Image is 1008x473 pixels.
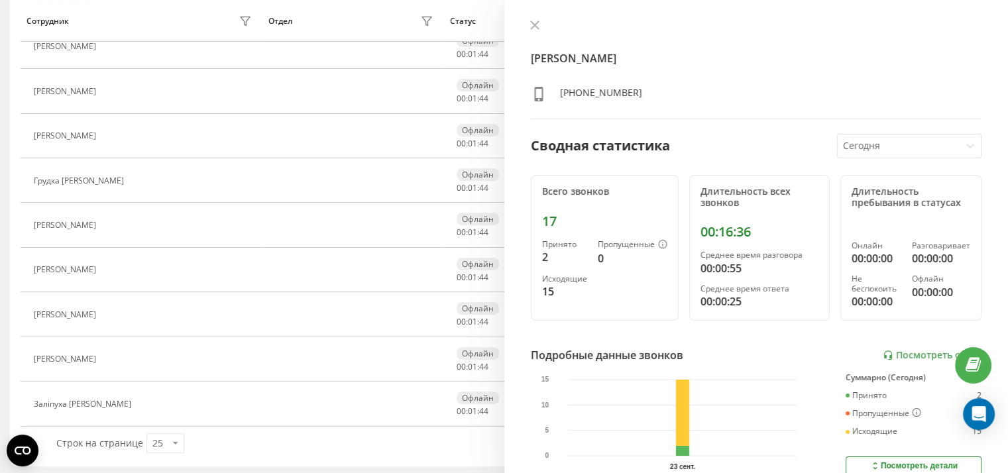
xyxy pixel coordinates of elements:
span: 00 [457,272,466,283]
span: 00 [457,227,466,238]
div: 00:16:36 [700,224,819,240]
div: Не беспокоить [852,274,901,293]
div: Отдел [268,17,292,26]
div: Подробные данные звонков [531,347,683,363]
div: : : [457,362,488,372]
div: 00:00:00 [912,284,970,300]
div: Исходящие [846,427,897,436]
span: 01 [468,138,477,149]
div: 00:00:00 [912,250,970,266]
div: 15 [542,284,587,299]
div: Офлайн [912,274,970,284]
span: 01 [468,93,477,104]
div: Сводная статистика [531,136,670,156]
div: Исходящие [542,274,587,284]
div: : : [457,184,488,193]
div: Заліпуха [PERSON_NAME] [34,399,135,409]
div: Офлайн [457,392,499,404]
div: [PERSON_NAME] [34,310,99,319]
text: 0 [545,452,549,459]
button: Open CMP widget [7,435,38,466]
div: Среднее время ответа [700,284,819,293]
div: 00:00:55 [700,260,819,276]
div: Всего звонков [542,186,667,197]
div: [PERSON_NAME] [34,265,99,274]
text: 15 [541,376,549,383]
div: Принято [846,391,887,400]
div: Офлайн [457,213,499,225]
div: Длительность всех звонков [700,186,819,209]
div: Длительность пребывания в статусах [852,186,970,209]
h4: [PERSON_NAME] [531,50,982,66]
div: 2 [977,391,981,400]
div: : : [457,407,488,416]
div: Пропущенные [598,240,667,250]
span: 01 [468,227,477,238]
span: 01 [468,316,477,327]
span: 44 [479,316,488,327]
div: [PERSON_NAME] [34,354,99,364]
span: 00 [457,405,466,417]
div: Посмотреть детали [869,460,958,471]
div: [PERSON_NAME] [34,221,99,230]
span: 00 [457,48,466,60]
span: 00 [457,361,466,372]
div: Суммарно (Сегодня) [846,373,981,382]
div: Офлайн [457,124,499,136]
div: 00:00:00 [852,293,901,309]
div: Пропущенные [846,408,921,419]
span: 44 [479,272,488,283]
div: : : [457,139,488,148]
div: : : [457,94,488,103]
span: 44 [479,405,488,417]
span: 01 [468,182,477,193]
div: Офлайн [457,79,499,91]
span: 44 [479,227,488,238]
text: 5 [545,427,549,434]
div: Статус [450,17,476,26]
span: 01 [468,361,477,372]
span: 01 [468,48,477,60]
div: [PERSON_NAME] [34,131,99,140]
div: [PERSON_NAME] [34,42,99,51]
div: Open Intercom Messenger [963,398,995,430]
div: : : [457,50,488,59]
div: 0 [598,250,667,266]
div: Среднее время разговора [700,250,819,260]
span: 44 [479,138,488,149]
div: : : [457,228,488,237]
span: 44 [479,93,488,104]
div: : : [457,317,488,327]
span: 00 [457,138,466,149]
span: Строк на странице [56,437,143,449]
div: Офлайн [457,168,499,181]
span: 44 [479,48,488,60]
text: 23 сент. [670,463,695,470]
a: Посмотреть отчет [883,350,981,361]
div: [PHONE_NUMBER] [560,86,642,105]
div: Разговаривает [912,241,970,250]
span: 00 [457,93,466,104]
span: 01 [468,405,477,417]
span: 44 [479,361,488,372]
div: Грудка [PERSON_NAME] [34,176,127,185]
div: [PERSON_NAME] [34,87,99,96]
div: Онлайн [852,241,901,250]
div: 17 [542,213,667,229]
div: Офлайн [457,302,499,315]
div: 15 [972,427,981,436]
span: 01 [468,272,477,283]
div: Принято [542,240,587,249]
div: : : [457,273,488,282]
div: Сотрудник [27,17,69,26]
div: 25 [152,437,163,450]
div: 00:00:00 [852,250,901,266]
text: 10 [541,401,549,409]
span: 44 [479,182,488,193]
div: 2 [542,249,587,265]
div: Офлайн [457,347,499,360]
div: 00:00:25 [700,293,819,309]
span: 00 [457,316,466,327]
span: 00 [457,182,466,193]
div: Офлайн [457,258,499,270]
